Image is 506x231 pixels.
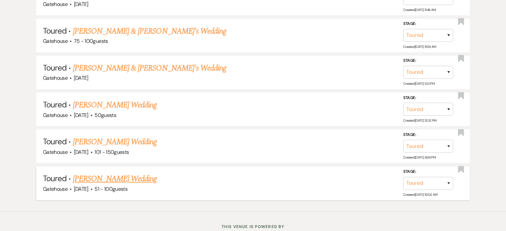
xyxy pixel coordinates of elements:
span: Toured [43,99,67,110]
span: Gatehouse [43,38,68,45]
span: [DATE] [74,74,88,81]
span: [DATE] [74,112,88,119]
label: Stage: [403,20,453,28]
a: [PERSON_NAME] Wedding [73,136,157,148]
span: 51 - 100 guests [94,185,127,192]
a: [PERSON_NAME] & [PERSON_NAME]'s Wedding [73,62,227,74]
span: Toured [43,62,67,73]
span: Created: [DATE] 9:36 PM [403,155,435,160]
span: Toured [43,173,67,183]
span: [DATE] [74,1,88,8]
span: 50 guests [94,112,116,119]
span: Created: [DATE] 11:48 AM [403,7,435,12]
span: Gatehouse [43,74,68,81]
label: Stage: [403,57,453,64]
span: Gatehouse [43,1,68,8]
a: [PERSON_NAME] & [PERSON_NAME]'s Wedding [73,25,227,37]
span: [DATE] [74,185,88,192]
span: Created: [DATE] 12:32 PM [403,118,436,123]
span: Gatehouse [43,185,68,192]
a: [PERSON_NAME] Wedding [73,173,157,185]
span: Gatehouse [43,149,68,156]
label: Stage: [403,94,453,101]
span: Toured [43,26,67,36]
span: [DATE] [74,149,88,156]
span: 101 - 150 guests [94,149,129,156]
span: Gatehouse [43,112,68,119]
label: Stage: [403,168,453,175]
span: Created: [DATE] 10:02 AM [403,192,437,196]
span: Toured [43,136,67,147]
a: [PERSON_NAME] Wedding [73,99,157,111]
span: Created: [DATE] 11:04 AM [403,45,436,49]
label: Stage: [403,131,453,139]
span: 75 - 100 guests [74,38,108,45]
span: Created: [DATE] 1:33 PM [403,81,434,86]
